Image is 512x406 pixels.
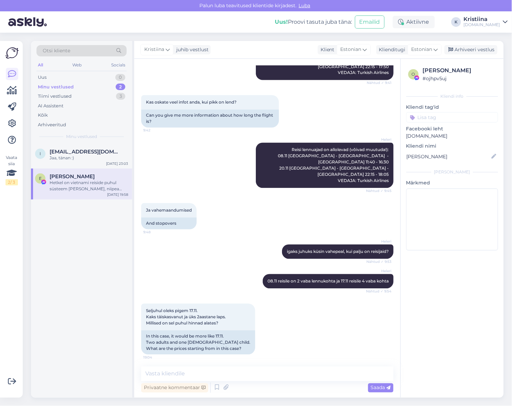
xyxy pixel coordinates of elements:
[318,46,335,53] div: Klient
[50,155,128,161] div: Jaa, tänan :)
[38,84,74,90] div: Minu vestlused
[407,153,490,160] input: Lisa nimi
[115,74,125,81] div: 0
[143,230,169,235] span: 9:48
[38,121,66,128] div: Arhiveeritud
[38,93,72,100] div: Tiimi vestlused
[107,192,128,197] div: [DATE] 19:58
[423,66,496,75] div: [PERSON_NAME]
[371,385,391,391] span: Saada
[287,249,389,254] span: igaks juhuks küsin vahepeal, kui palju on reisijaid?
[6,154,18,185] div: Vaata siia
[6,46,19,60] img: Askly Logo
[275,19,288,25] b: Uus!
[464,22,500,28] div: [DOMAIN_NAME]
[143,355,169,360] span: 19:04
[106,161,128,166] div: [DATE] 23:03
[393,16,435,28] div: Aktiivne
[6,179,18,185] div: 2 / 3
[423,75,496,82] div: # ojhpv5uj
[143,128,169,133] span: 9:42
[376,46,406,53] div: Klienditugi
[141,110,279,128] div: Can you give me more information about how long the flight is?
[116,84,125,90] div: 2
[406,112,498,122] input: Lisa tag
[464,17,508,28] a: Kristiina[DOMAIN_NAME]
[50,173,95,180] span: Elina Roberts
[38,103,63,109] div: AI Assistent
[50,149,121,155] span: Iuliaallvee@gmail.com
[275,18,352,26] div: Proovi tasuta juba täna:
[366,189,391,194] span: Nähtud ✓ 9:45
[366,289,391,294] span: Nähtud ✓ 9:54
[43,47,70,54] span: Otsi kliente
[406,104,498,111] p: Kliendi tag'id
[451,17,461,27] div: K
[464,17,500,22] div: Kristiina
[412,72,415,77] span: o
[66,133,97,140] span: Minu vestlused
[278,147,390,183] span: Reisi lennuajad on allolevad (võivad muutuda!): 08.11 [GEOGRAPHIC_DATA] - [GEOGRAPHIC_DATA] - [GE...
[411,46,432,53] span: Estonian
[146,100,237,105] span: Kas oskate veel infot anda, kui pikk on lend?
[110,61,127,70] div: Socials
[174,46,209,53] div: juhib vestlust
[366,239,391,244] span: Heleri
[366,81,391,86] span: Nähtud ✓ 9:41
[366,269,391,274] span: Heleri
[355,15,385,29] button: Emailid
[40,151,41,156] span: I
[36,61,44,70] div: All
[268,279,389,284] span: 08.11 reisile on 2 vaba lennukohta ja 17.11 reisile 4 vaba kohta
[116,93,125,100] div: 3
[39,176,42,181] span: E
[341,46,362,53] span: Estonian
[406,142,498,150] p: Kliendi nimi
[38,74,46,81] div: Uus
[297,2,313,9] span: Luba
[366,259,391,265] span: Nähtud ✓ 9:53
[38,112,48,119] div: Kõik
[445,45,498,54] div: Arhiveeri vestlus
[406,169,498,175] div: [PERSON_NAME]
[366,137,391,142] span: Heleri
[406,125,498,132] p: Facebooki leht
[141,218,197,229] div: And stopovers
[141,383,208,393] div: Privaatne kommentaar
[406,179,498,186] p: Märkmed
[144,46,164,53] span: Kristiina
[406,93,498,99] div: Kliendi info
[50,180,128,192] div: Hetkel on vietnami reiside puhul süsteem [PERSON_NAME], niipea [PERSON_NAME] vaadata, millest hin...
[146,308,227,326] span: Seljuhul oleks pigem 17.11. Kaks täiskasvanut ja üks 2aastane laps. Millised on sel puhul hinnad ...
[406,132,498,140] p: [DOMAIN_NAME]
[141,331,255,355] div: In this case, it would be more like 17.11. Two adults and one [DEMOGRAPHIC_DATA] child. What are ...
[146,208,192,213] span: Ja vahemaandumised
[71,61,83,70] div: Web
